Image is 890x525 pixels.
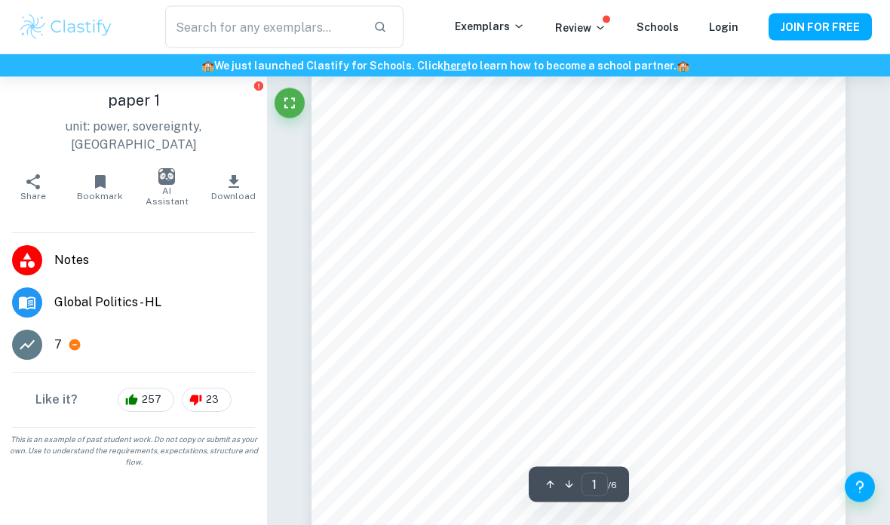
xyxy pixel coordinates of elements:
[158,168,175,185] img: AI Assistant
[54,293,255,312] span: Global Politics - HL
[677,60,689,72] span: 🏫
[67,166,134,208] button: Bookmark
[165,6,361,48] input: Search for any exemplars...
[35,391,78,409] h6: Like it?
[12,118,255,154] p: unit: power, sovereignty, [GEOGRAPHIC_DATA]
[253,80,264,91] button: Report issue
[845,472,875,502] button: Help and Feedback
[555,20,606,36] p: Review
[455,18,525,35] p: Exemplars
[709,21,738,33] a: Login
[211,191,256,201] span: Download
[6,434,261,468] span: This is an example of past student work. Do not copy or submit as your own. Use to understand the...
[12,89,255,112] h1: paper 1
[201,60,214,72] span: 🏫
[3,57,887,74] h6: We just launched Clastify for Schools. Click to learn how to become a school partner.
[608,478,617,492] span: / 6
[54,251,255,269] span: Notes
[118,388,174,412] div: 257
[77,191,123,201] span: Bookmark
[143,186,192,207] span: AI Assistant
[198,392,227,407] span: 23
[182,388,232,412] div: 23
[133,392,170,407] span: 257
[443,60,467,72] a: here
[637,21,679,33] a: Schools
[201,166,268,208] button: Download
[275,88,305,118] button: Fullscreen
[20,191,46,201] span: Share
[18,12,114,42] img: Clastify logo
[769,14,872,41] button: JOIN FOR FREE
[133,166,201,208] button: AI Assistant
[54,336,62,354] p: 7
